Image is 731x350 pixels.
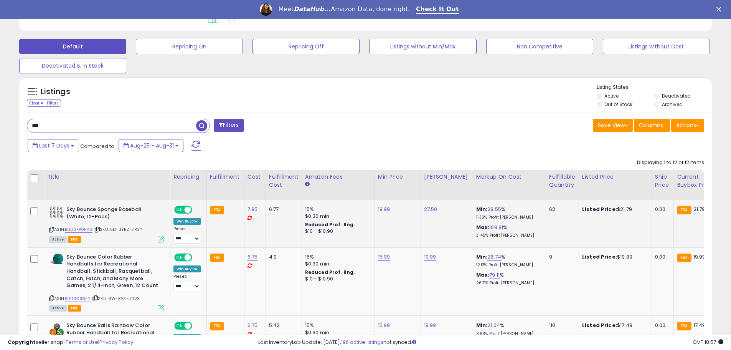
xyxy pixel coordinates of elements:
[65,295,91,302] a: B0108OI8E2
[8,339,133,346] div: seller snap | |
[8,338,36,346] strong: Copyright
[173,226,201,244] div: Preset:
[175,207,185,213] span: ON
[80,143,116,150] span: Compared to:
[92,295,140,302] span: | SKU: 6W-1GGI-J0V3
[655,173,670,189] div: Ship Price
[716,7,724,12] div: Close
[248,206,258,213] a: 7.95
[49,305,67,312] span: All listings currently available for purchase on Amazon
[378,253,390,261] a: 15.99
[248,322,258,329] a: 6.75
[693,206,705,213] span: 21.79
[210,206,224,214] small: FBA
[693,322,706,329] span: 17.49
[476,173,543,181] div: Markup on Cost
[173,274,201,291] div: Preset:
[582,322,617,329] b: Listed Price:
[637,159,704,166] div: Displaying 1 to 12 of 12 items
[582,322,646,329] div: $17.49
[248,173,262,181] div: Cost
[49,322,64,337] img: 41LITpA+MnL._SL40_.jpg
[47,173,167,181] div: Title
[130,142,174,149] span: Aug-25 - Aug-31
[378,173,417,181] div: Min Price
[378,322,390,329] a: 15.99
[476,233,540,238] p: 31.45% Profit [PERSON_NAME]
[655,254,668,260] div: 0.00
[28,139,79,152] button: Last 7 Days
[94,226,142,232] span: | SKU: 5D-3YRZ-7R3Y
[582,206,617,213] b: Listed Price:
[65,226,92,233] a: B002FP0FR6
[27,100,61,107] div: Clear All Filters
[487,253,501,261] a: 28.74
[604,101,632,108] label: Out of Stock
[476,271,490,279] b: Max:
[476,322,540,336] div: %
[305,173,371,181] div: Amazon Fees
[582,254,646,260] div: $19.99
[294,5,331,13] i: DataHub...
[210,322,224,330] small: FBA
[49,206,64,218] img: 51Q6DB+aV+L._SL40_.jpg
[341,338,383,346] a: 196 active listings
[175,323,185,329] span: ON
[604,93,619,99] label: Active
[191,323,203,329] span: OFF
[487,322,500,329] a: 21.04
[305,269,355,275] b: Reduced Prof. Rng.
[476,272,540,286] div: %
[476,262,540,268] p: 12.13% Profit [PERSON_NAME]
[39,142,69,149] span: Last 7 Days
[210,254,224,262] small: FBA
[476,322,488,329] b: Min:
[305,181,310,188] small: Amazon Fees.
[260,3,272,16] img: Profile image for Georgie
[269,173,299,189] div: Fulfillment Cost
[476,253,488,260] b: Min:
[305,206,369,213] div: 15%
[191,207,203,213] span: OFF
[677,254,691,262] small: FBA
[49,254,64,265] img: 31o2I6D9GAL._SL40_.jpg
[214,119,244,132] button: Filters
[582,253,617,260] b: Listed Price:
[378,206,390,213] a: 19.99
[424,322,436,329] a: 19.99
[305,322,369,329] div: 15%
[597,84,712,91] p: Listing States:
[66,254,160,291] b: Sky Bounce Color Rubber Handballs for Recreational Handball, Stickball, Racquetball, Catch, Fetch...
[269,206,296,213] div: 6.77
[68,236,81,243] span: FBA
[476,206,488,213] b: Min:
[136,39,243,54] button: Repricing On
[662,93,691,99] label: Deactivated
[416,5,459,14] a: Check It Out
[49,206,164,242] div: ASIN:
[671,119,704,132] button: Actions
[258,339,723,346] div: Last InventoryLab Update: [DATE], not synced.
[269,254,296,260] div: 4.9
[476,280,540,286] p: 26.71% Profit [PERSON_NAME]
[19,39,126,54] button: Default
[210,173,241,181] div: Fulfillment
[603,39,710,54] button: Listings without Cost
[99,338,133,346] a: Privacy Policy
[424,253,436,261] a: 19.99
[175,254,185,260] span: ON
[173,218,201,225] div: Win BuyBox
[49,254,164,310] div: ASIN:
[473,170,546,200] th: The percentage added to the cost of goods (COGS) that forms the calculator for Min & Max prices.
[476,206,540,220] div: %
[489,224,503,231] a: 108.81
[582,206,646,213] div: $21.79
[19,58,126,73] button: Deactivated & In Stock
[305,221,355,228] b: Reduced Prof. Rng.
[662,101,683,108] label: Archived
[593,119,633,132] button: Save View
[305,228,369,235] div: $10 - $10.90
[49,236,67,243] span: All listings currently available for purchase on Amazon
[476,224,490,231] b: Max:
[68,305,81,312] span: FBA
